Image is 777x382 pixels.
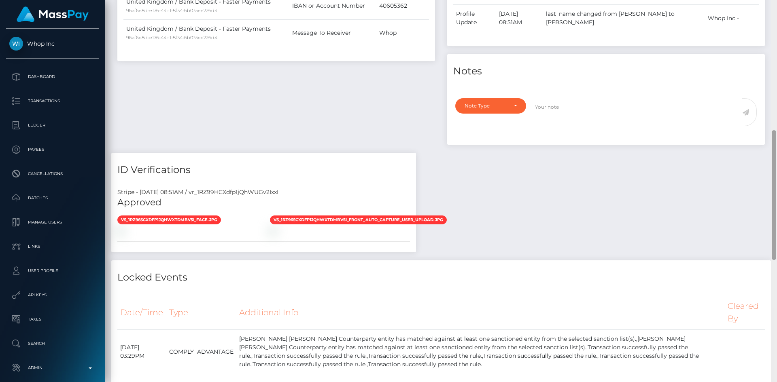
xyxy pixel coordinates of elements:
[6,333,99,354] a: Search
[123,19,289,46] td: United Kingdom / Bank Deposit - Faster Payments
[236,330,724,374] td: [PERSON_NAME] [PERSON_NAME] Counterparty entity has matched against at least one sanctioned entit...
[117,196,410,209] h5: Approved
[9,71,96,83] p: Dashboard
[6,358,99,378] a: Admin
[6,115,99,135] a: Ledger
[6,285,99,305] a: API Keys
[6,40,99,47] span: Whop Inc
[17,6,89,22] img: MassPay Logo
[111,188,416,196] div: Stripe - [DATE] 08:51AM / vr_1RZ99HCXdfp1jQhWUGv2IxxI
[117,330,166,374] td: [DATE] 03:29PM
[117,228,124,234] img: vr_1RZ99HCXdfp1jQhWUGv2IxxIfile_1RZ99BCXdfp1jQhWDYr3sFOW
[9,168,96,180] p: Cancellations
[6,212,99,232] a: Manage Users
[455,98,526,114] button: Note Type
[270,215,447,224] span: vs_1RZ96sCXdfp1jQhWxtDMBV5i_front_auto_capture_user_upload.jpg
[117,215,221,224] span: vs_1RZ96sCXdfp1jQhWxtDMBV5i_face.jpg
[465,103,507,109] div: Note Type
[9,265,96,277] p: User Profile
[6,261,99,281] a: User Profile
[117,163,410,177] h4: ID Verifications
[9,95,96,107] p: Transactions
[705,5,759,32] td: Whop Inc -
[6,91,99,111] a: Transactions
[289,19,376,46] td: Message To Receiver
[6,188,99,208] a: Batches
[236,295,724,329] th: Additional Info
[9,37,23,51] img: Whop Inc
[9,289,96,301] p: API Keys
[9,192,96,204] p: Batches
[9,362,96,374] p: Admin
[376,19,429,46] td: Whop
[117,295,166,329] th: Date/Time
[9,119,96,131] p: Ledger
[543,5,705,32] td: last_name changed from [PERSON_NAME] to [PERSON_NAME]
[496,5,543,32] td: [DATE] 08:51AM
[6,139,99,160] a: Payees
[453,5,496,32] td: Profile Update
[9,313,96,325] p: Taxes
[166,330,236,374] td: COMPLY_ADVANTAGE
[6,309,99,329] a: Taxes
[9,241,96,253] p: Links
[6,236,99,257] a: Links
[9,144,96,156] p: Payees
[126,8,217,13] small: 96af6e8d-e176-44b1-8f34-6b035ee226d4
[270,228,276,234] img: vr_1RZ99HCXdfp1jQhWUGv2IxxIfile_1RZ98hCXdfp1jQhWrJciFSl5
[6,67,99,87] a: Dashboard
[6,164,99,184] a: Cancellations
[126,35,217,40] small: 96af6e8d-e176-44b1-8f34-6b035ee226d4
[117,270,765,285] h4: Locked Events
[166,295,236,329] th: Type
[9,216,96,228] p: Manage Users
[9,338,96,350] p: Search
[725,295,765,329] th: Cleared By
[453,64,759,78] h4: Notes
